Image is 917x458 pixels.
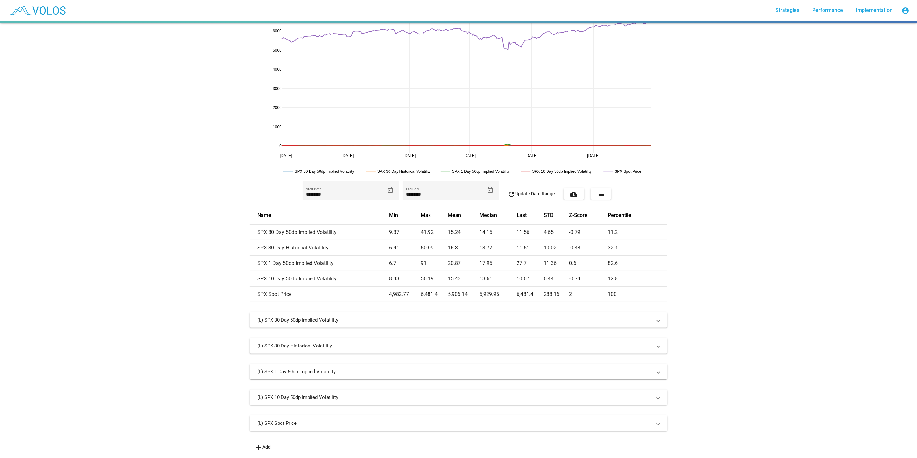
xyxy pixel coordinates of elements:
[608,271,667,287] td: 12.8
[479,212,497,219] button: Change sorting for median
[448,256,479,271] td: 20.87
[544,212,553,219] button: Change sorting for std
[421,212,431,219] button: Change sorting for max
[608,212,631,219] button: Change sorting for percentile
[257,212,271,219] button: Change sorting for name
[448,225,479,240] td: 15.24
[570,190,578,198] mat-icon: cloud_download
[448,212,461,219] button: Change sorting for mean
[250,338,667,354] mat-expansion-panel-header: (L) SPX 30 Day Historical Volatility
[250,225,389,240] td: SPX 30 Day 50dp Implied Volatility
[448,287,479,302] td: 5,906.14
[250,256,389,271] td: SPX 1 Day 50dp Implied Volatility
[257,394,652,401] mat-panel-title: (L) SPX 10 Day 50dp Implied Volatility
[255,443,262,451] mat-icon: add
[517,225,544,240] td: 11.56
[385,185,396,196] button: Open calendar
[421,271,448,287] td: 56.19
[448,271,479,287] td: 15.43
[421,287,448,302] td: 6,481.4
[569,225,608,240] td: -0.79
[569,240,608,256] td: -0.48
[250,271,389,287] td: SPX 10 Day 50dp Implied Volatility
[856,7,892,13] span: Implementation
[389,212,398,219] button: Change sorting for min
[257,420,652,426] mat-panel-title: (L) SPX Spot Price
[503,188,560,200] button: Update Date Range
[569,256,608,271] td: 0.6
[608,225,667,240] td: 11.2
[479,271,517,287] td: 13.61
[389,256,421,271] td: 6.7
[448,240,479,256] td: 16.3
[5,2,69,18] img: blue_transparent.png
[608,287,667,302] td: 100
[569,271,608,287] td: -0.74
[597,190,605,198] mat-icon: list
[389,287,421,302] td: 4,982.77
[389,240,421,256] td: 6.41
[250,441,276,453] button: Add
[812,7,843,13] span: Performance
[508,190,516,198] mat-icon: refresh
[421,225,448,240] td: 41.92
[255,444,271,450] span: Add
[770,5,804,16] a: Strategies
[257,368,652,375] mat-panel-title: (L) SPX 1 Day 50dp Implied Volatility
[250,390,667,405] mat-expansion-panel-header: (L) SPX 10 Day 50dp Implied Volatility
[517,271,544,287] td: 10.67
[807,5,848,16] a: Performance
[421,256,448,271] td: 91
[479,256,517,271] td: 17.95
[544,240,569,256] td: 10.02
[775,7,799,13] span: Strategies
[851,5,898,16] a: Implementation
[479,287,517,302] td: 5,929.95
[479,240,517,256] td: 13.77
[544,287,569,302] td: 288.16
[544,256,569,271] td: 11.36
[517,240,544,256] td: 11.51
[608,256,667,271] td: 82.6
[569,212,587,219] button: Change sorting for z_score
[569,287,608,302] td: 2
[485,185,496,196] button: Open calendar
[544,225,569,240] td: 4.65
[250,287,389,302] td: SPX Spot Price
[250,240,389,256] td: SPX 30 Day Historical Volatility
[250,312,667,328] mat-expansion-panel-header: (L) SPX 30 Day 50dp Implied Volatility
[517,212,527,219] button: Change sorting for last
[517,287,544,302] td: 6,481.4
[508,191,555,196] span: Update Date Range
[257,317,652,323] mat-panel-title: (L) SPX 30 Day 50dp Implied Volatility
[257,343,652,349] mat-panel-title: (L) SPX 30 Day Historical Volatility
[250,415,667,431] mat-expansion-panel-header: (L) SPX Spot Price
[902,7,909,15] mat-icon: account_circle
[250,364,667,379] mat-expansion-panel-header: (L) SPX 1 Day 50dp Implied Volatility
[544,271,569,287] td: 6.44
[389,225,421,240] td: 9.37
[608,240,667,256] td: 32.4
[479,225,517,240] td: 14.15
[517,256,544,271] td: 27.7
[389,271,421,287] td: 8.43
[421,240,448,256] td: 50.09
